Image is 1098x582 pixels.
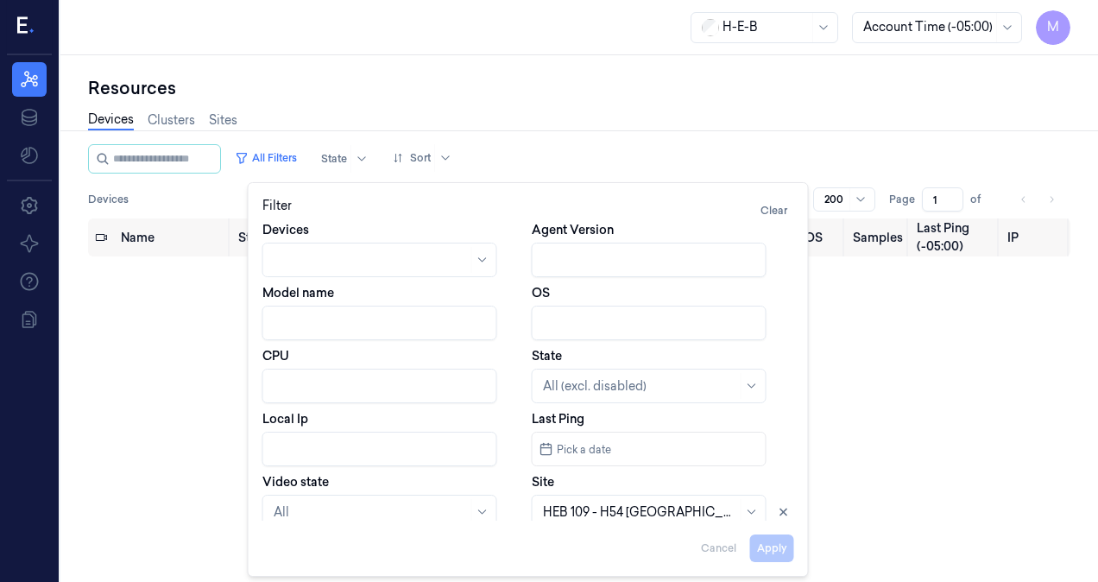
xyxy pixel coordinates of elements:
th: Name [114,218,231,256]
label: Agent Version [532,221,614,238]
span: Pick a date [553,441,611,458]
a: Sites [209,111,237,130]
th: IP [1000,218,1070,256]
label: Local Ip [262,410,308,427]
span: Devices [88,192,129,207]
label: Last Ping [532,410,584,427]
label: OS [532,284,550,301]
nav: pagination [1012,187,1063,212]
th: Samples [846,218,910,256]
label: Video state [262,473,329,490]
th: OS [798,218,846,256]
div: Resources [88,76,1070,100]
label: Site [532,473,554,490]
a: Clusters [148,111,195,130]
label: Devices [262,221,309,238]
label: Model name [262,284,334,301]
label: State [532,347,562,364]
button: Clear [754,197,794,225]
a: Devices [88,111,134,130]
button: All Filters [228,144,304,172]
span: Page [889,192,915,207]
th: State [231,218,292,256]
span: of [970,192,998,207]
button: M [1036,10,1070,45]
th: Last Ping (-05:00) [910,218,1000,256]
label: CPU [262,347,289,364]
div: Filter [262,197,794,225]
button: Pick a date [532,432,767,466]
